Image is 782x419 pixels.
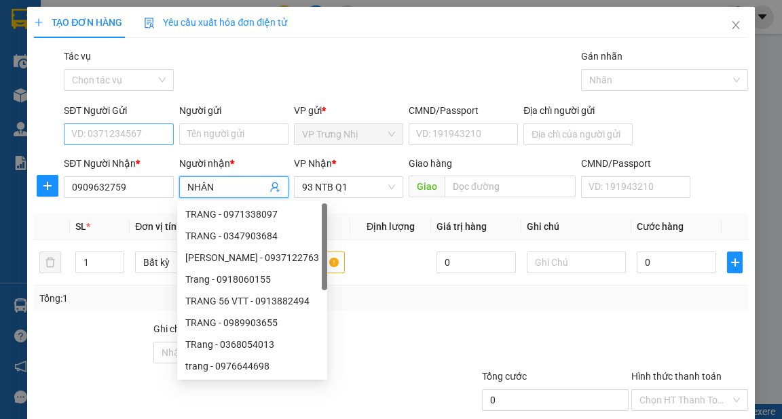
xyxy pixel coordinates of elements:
[523,123,633,145] input: Địa chỉ của người gửi
[185,359,319,374] div: trang - 0976644698
[185,294,319,308] div: TRANG 56 VTT - 0913882494
[12,44,107,60] div: BÌNH
[581,156,690,171] div: CMND/Passport
[144,17,287,28] span: Yêu cầu xuất hóa đơn điện tử
[37,175,58,197] button: plus
[637,221,684,232] span: Cước hàng
[302,124,395,144] span: VP Trưng Nhị
[179,103,288,118] div: Người gửi
[114,91,125,105] span: C :
[409,176,445,197] span: Giao
[445,176,576,197] input: Dọc đường
[39,252,61,273] button: delete
[75,221,86,232] span: SL
[294,103,403,118] div: VP gửi
[185,228,319,243] div: TRANG - 0347903684
[185,272,319,287] div: Trang - 0918060155
[521,214,632,240] th: Ghi chú
[177,312,327,334] div: TRANG - 0989903655
[436,221,487,232] span: Giá trị hàng
[64,156,173,171] div: SĐT Người Nhận
[64,51,91,62] label: Tác vụ
[730,20,741,31] span: close
[185,337,319,352] div: TRang - 0368054013
[302,177,395,197] span: 93 NTB Q1
[727,252,742,273] button: plus
[581,51,622,62] label: Gán nhãn
[269,182,280,193] span: user-add
[34,17,122,28] span: TẠO ĐƠN HÀNG
[116,13,149,27] span: Nhận:
[177,290,327,312] div: TRANG 56 VTT - 0913882494
[39,291,303,306] div: Tổng: 1
[12,13,33,27] span: Gửi:
[409,103,518,118] div: CMND/Passport
[153,342,270,363] input: Ghi chú đơn hàng
[185,250,319,265] div: [PERSON_NAME] - 0937122763
[482,371,527,382] span: Tổng cước
[177,225,327,247] div: TRANG - 0347903684
[153,323,228,334] label: Ghi chú đơn hàng
[116,60,211,79] div: 0906329459
[177,268,327,290] div: Trang - 0918060155
[523,103,633,118] div: Địa chỉ người gửi
[143,252,227,273] span: Bất kỳ
[177,355,327,377] div: trang - 0976644698
[185,315,319,330] div: TRANG - 0989903655
[12,60,107,79] div: 0933616635
[177,247,327,268] div: THUY TRANG - 0937122763
[179,156,288,171] div: Người nhận
[717,7,755,45] button: Close
[144,18,155,28] img: icon
[409,158,452,169] span: Giao hàng
[728,257,741,268] span: plus
[367,221,415,232] span: Định lượng
[177,334,327,355] div: TRang - 0368054013
[12,12,107,44] div: VP Trưng Nhị
[116,44,211,60] div: HAN
[294,158,332,169] span: VP Nhận
[527,252,627,273] input: Ghi Chú
[177,203,327,225] div: TRANG - 0971338097
[436,252,516,273] input: 0
[631,371,722,382] label: Hình thức thanh toán
[64,103,173,118] div: SĐT Người Gửi
[116,12,211,44] div: 167 QL13
[135,221,186,232] span: Đơn vị tính
[34,18,43,27] span: plus
[185,207,319,222] div: TRANG - 0971338097
[114,87,212,106] div: 50.000
[37,180,58,191] span: plus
